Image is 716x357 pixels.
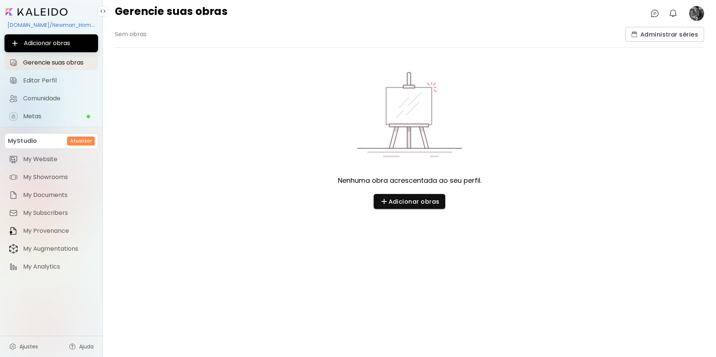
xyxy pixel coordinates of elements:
[115,27,619,41] span: Sem obras
[338,176,481,185] span: Nenhuma obra acrescentada ao seu perfil.
[115,6,227,21] h4: Gerencie suas obras
[631,31,637,37] img: collections
[4,206,98,220] a: itemMy Subscribers
[4,170,98,185] a: itemMy Showrooms
[4,19,98,31] div: [DOMAIN_NAME]/Newman_Homrich
[374,194,446,209] button: Adicionar obras
[4,55,98,70] a: Gerencie suas obras iconGerencie suas obras
[4,152,98,167] a: itemMy Website
[9,94,18,103] img: Comunidade icon
[625,27,704,42] button: collectionsAdministrar séries
[650,9,659,18] img: chatIcon
[4,109,98,124] a: iconcompleteMetas
[9,76,18,85] img: Editar Perfil icon
[10,39,92,48] span: Adicionar obras
[669,9,678,18] img: bellIcon
[351,72,468,161] img: 0 state
[19,343,38,350] span: Ajustes
[23,209,94,217] span: My Subscribers
[8,137,37,145] p: MyStudio
[64,339,98,354] a: Ajuda
[23,59,94,66] span: Gerencie suas obras
[4,188,98,203] a: itemMy Documents
[4,339,43,354] a: Ajustes
[100,8,106,14] img: collapse
[23,95,94,102] span: Comunidade
[23,227,94,235] span: My Provenance
[9,244,18,254] img: item
[631,31,698,38] span: Administrar séries
[9,155,18,164] img: item
[23,263,94,270] span: My Analytics
[4,91,98,106] a: Comunidade iconComunidade
[4,34,98,52] button: Adicionar obras
[667,7,679,20] button: bellIcon
[4,259,98,274] a: itemMy Analytics
[70,138,92,144] h6: Atualizar
[23,113,86,120] span: Metas
[23,156,94,163] span: My Website
[9,58,18,67] img: Gerencie suas obras icon
[69,343,76,350] img: help
[9,226,18,235] img: item
[4,241,98,256] a: itemMy Augmentations
[9,262,18,271] img: item
[4,73,98,88] a: Editar Perfil iconEditar Perfil
[9,191,18,200] img: item
[9,173,18,182] img: item
[9,343,16,350] img: settings
[23,77,94,84] span: Editar Perfil
[23,173,94,181] span: My Showrooms
[9,209,18,217] img: item
[23,245,94,253] span: My Augmentations
[79,343,94,350] span: Ajuda
[23,191,94,199] span: My Documents
[4,223,98,238] a: itemMy Provenance
[380,197,440,206] span: Adicionar obras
